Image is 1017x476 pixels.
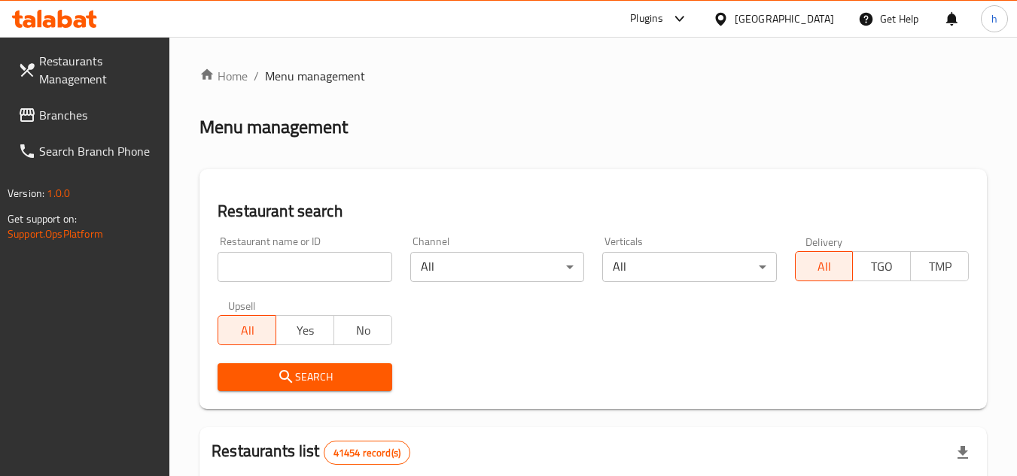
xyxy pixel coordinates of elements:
[735,11,834,27] div: [GEOGRAPHIC_DATA]
[6,97,170,133] a: Branches
[212,440,410,465] h2: Restaurants list
[39,52,158,88] span: Restaurants Management
[218,200,969,223] h2: Restaurant search
[282,320,328,341] span: Yes
[991,11,997,27] span: h
[333,315,392,345] button: No
[805,236,843,247] label: Delivery
[265,67,365,85] span: Menu management
[39,106,158,124] span: Branches
[859,256,905,277] span: TGO
[218,363,391,391] button: Search
[8,209,77,229] span: Get support on:
[228,300,256,311] label: Upsell
[910,251,969,281] button: TMP
[6,43,170,97] a: Restaurants Management
[199,67,987,85] nav: breadcrumb
[230,368,379,387] span: Search
[324,446,410,460] span: 41454 record(s)
[254,67,259,85] li: /
[224,320,270,341] span: All
[802,256,848,277] span: All
[218,315,276,345] button: All
[6,133,170,169] a: Search Branch Phone
[324,441,410,465] div: Total records count
[8,183,44,203] span: Version:
[602,252,776,282] div: All
[410,252,584,282] div: All
[917,256,963,277] span: TMP
[39,142,158,160] span: Search Branch Phone
[47,183,70,203] span: 1.0.0
[8,224,103,244] a: Support.OpsPlatform
[218,252,391,282] input: Search for restaurant name or ID..
[340,320,386,341] span: No
[945,435,981,471] div: Export file
[199,67,248,85] a: Home
[852,251,911,281] button: TGO
[795,251,854,281] button: All
[630,10,663,28] div: Plugins
[199,115,348,139] h2: Menu management
[276,315,334,345] button: Yes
